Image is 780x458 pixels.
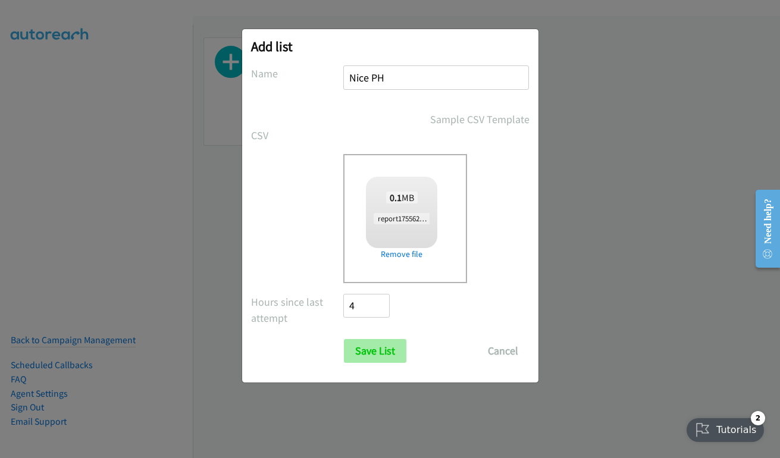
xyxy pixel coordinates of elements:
button: Cancel [477,339,530,363]
label: Hours since last attempt [251,294,344,326]
input: Save List [344,339,406,363]
span: MB [386,192,418,203]
label: CSV [251,127,344,143]
h2: Add list [251,38,530,55]
a: Sample CSV Template [430,111,530,127]
strong: 0.1 [390,192,402,203]
label: Name [251,65,344,81]
iframe: Resource Center [745,181,780,276]
a: Remove file [366,248,437,261]
span: report1755623997401.csv [374,213,459,224]
iframe: Checklist [679,406,771,449]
